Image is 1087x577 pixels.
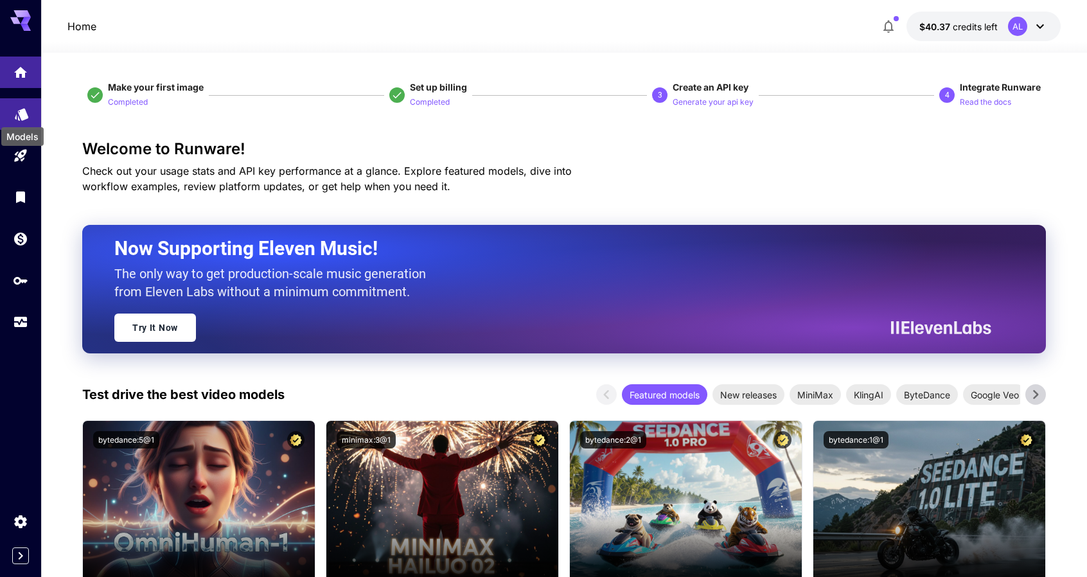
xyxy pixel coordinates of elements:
[410,82,467,93] span: Set up billing
[960,94,1011,109] button: Read the docs
[114,314,196,342] a: Try It Now
[712,388,784,402] span: New releases
[410,96,450,109] p: Completed
[93,431,159,448] button: bytedance:5@1
[673,94,754,109] button: Generate your api key
[410,94,450,109] button: Completed
[82,385,285,404] p: Test drive the best video models
[114,236,982,261] h2: Now Supporting Eleven Music!
[108,96,148,109] p: Completed
[82,164,572,193] span: Check out your usage stats and API key performance at a glance. Explore featured models, dive int...
[945,89,950,101] p: 4
[658,89,662,101] p: 3
[960,82,1041,93] span: Integrate Runware
[622,384,707,405] div: Featured models
[846,388,891,402] span: KlingAI
[82,140,1046,158] h3: Welcome to Runware!
[960,96,1011,109] p: Read the docs
[13,148,28,164] div: Playground
[919,21,953,32] span: $40.37
[67,19,96,34] a: Home
[673,96,754,109] p: Generate your api key
[824,431,888,448] button: bytedance:1@1
[580,431,646,448] button: bytedance:2@1
[108,94,148,109] button: Completed
[896,388,958,402] span: ByteDance
[13,189,28,205] div: Library
[953,21,998,32] span: credits left
[12,547,29,564] button: Expand sidebar
[13,231,28,247] div: Wallet
[790,388,841,402] span: MiniMax
[673,82,748,93] span: Create an API key
[13,314,28,330] div: Usage
[963,384,1027,405] div: Google Veo
[846,384,891,405] div: KlingAI
[774,431,791,448] button: Certified Model – Vetted for best performance and includes a commercial license.
[108,82,204,93] span: Make your first image
[712,384,784,405] div: New releases
[114,265,436,301] p: The only way to get production-scale music generation from Eleven Labs without a minimum commitment.
[67,19,96,34] nav: breadcrumb
[287,431,305,448] button: Certified Model – Vetted for best performance and includes a commercial license.
[1008,17,1027,36] div: AL
[790,384,841,405] div: MiniMax
[919,20,998,33] div: $40.37122
[13,272,28,288] div: API Keys
[531,431,548,448] button: Certified Model – Vetted for best performance and includes a commercial license.
[1,127,44,146] div: Models
[14,102,30,118] div: Models
[963,388,1027,402] span: Google Veo
[622,388,707,402] span: Featured models
[906,12,1061,41] button: $40.37122AL
[1018,431,1035,448] button: Certified Model – Vetted for best performance and includes a commercial license.
[13,60,28,76] div: Home
[337,431,396,448] button: minimax:3@1
[13,513,28,529] div: Settings
[896,384,958,405] div: ByteDance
